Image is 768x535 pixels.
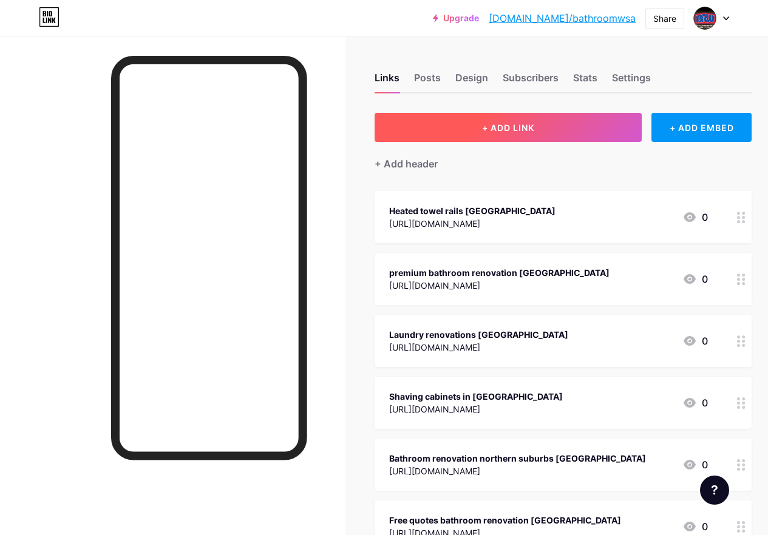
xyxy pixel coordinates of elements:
div: Subscribers [503,70,559,92]
div: + ADD EMBED [651,113,752,142]
div: 0 [682,519,708,534]
div: [URL][DOMAIN_NAME] [389,279,610,292]
div: [URL][DOMAIN_NAME] [389,341,568,354]
div: + Add header [375,156,438,171]
div: Laundry renovations [GEOGRAPHIC_DATA] [389,328,568,341]
img: bathroomwsa [693,7,716,30]
div: Free quotes bathroom renovation [GEOGRAPHIC_DATA] [389,514,621,527]
div: Bathroom renovation northern suburbs [GEOGRAPHIC_DATA] [389,452,646,465]
button: + ADD LINK [375,113,642,142]
div: Shaving cabinets in [GEOGRAPHIC_DATA] [389,390,563,403]
div: 0 [682,334,708,348]
div: Posts [414,70,441,92]
div: [URL][DOMAIN_NAME] [389,403,563,416]
div: premium bathroom renovation [GEOGRAPHIC_DATA] [389,266,610,279]
div: Design [455,70,488,92]
div: 0 [682,272,708,286]
a: [DOMAIN_NAME]/bathroomwsa [489,11,636,25]
span: + ADD LINK [482,123,534,133]
div: Share [653,12,676,25]
div: 0 [682,210,708,224]
a: Upgrade [433,13,479,23]
div: Settings [612,70,651,92]
div: Heated towel rails [GEOGRAPHIC_DATA] [389,204,556,217]
div: [URL][DOMAIN_NAME] [389,217,556,230]
div: [URL][DOMAIN_NAME] [389,465,646,477]
div: 0 [682,395,708,410]
div: Stats [573,70,597,92]
div: 0 [682,457,708,472]
div: Links [375,70,399,92]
